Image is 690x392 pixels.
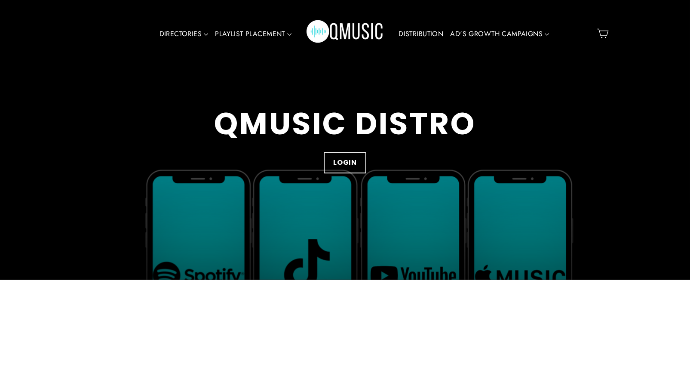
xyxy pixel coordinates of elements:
[395,24,447,44] a: DISTRIBUTION
[324,152,366,173] a: LOGIN
[156,24,212,44] a: DIRECTORIES
[212,24,295,44] a: PLAYLIST PLACEMENT
[307,14,384,53] img: Q Music Promotions
[129,9,561,59] div: Primary
[214,106,475,142] div: QMUSIC DISTRO
[447,24,552,44] a: AD'S GROWTH CAMPAIGNS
